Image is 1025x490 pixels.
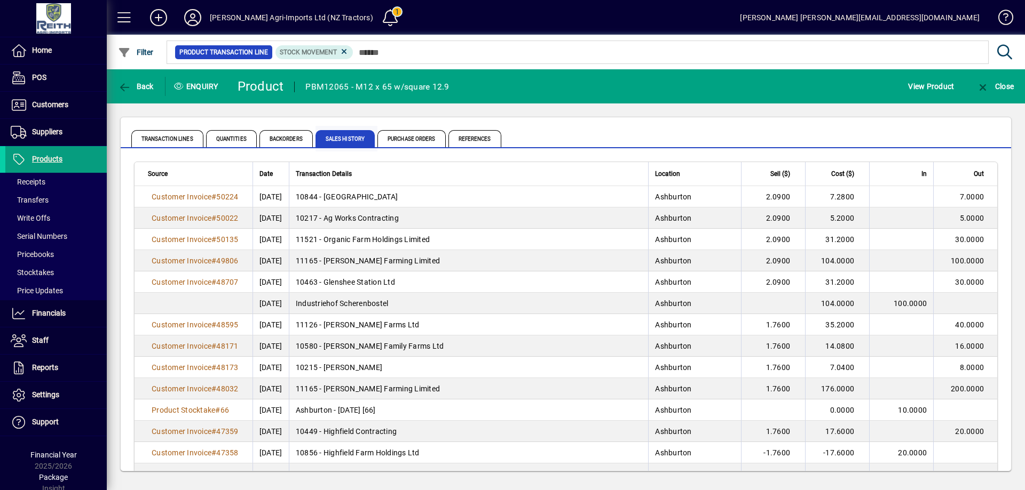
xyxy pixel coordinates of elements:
[131,130,203,147] span: Transaction Lines
[805,229,869,250] td: 31.2000
[655,192,691,201] span: Ashburton
[179,47,268,58] span: Product Transaction Line
[951,384,984,393] span: 200.0000
[152,470,211,478] span: Customer Invoice
[148,340,242,352] a: Customer Invoice#48171
[655,214,691,222] span: Ashburton
[152,214,211,222] span: Customer Invoice
[655,320,691,329] span: Ashburton
[211,256,216,265] span: #
[253,186,289,207] td: [DATE]
[216,342,238,350] span: 48171
[253,250,289,271] td: [DATE]
[741,250,805,271] td: 2.0900
[253,442,289,463] td: [DATE]
[5,92,107,118] a: Customers
[905,77,957,96] button: View Product
[741,335,805,357] td: 1.7600
[289,421,649,442] td: 10449 - Highfield Contracting
[377,130,446,147] span: Purchase Orders
[289,314,649,335] td: 11126 - [PERSON_NAME] Farms Ltd
[289,378,649,399] td: 11165 - [PERSON_NAME] Farming Limited
[955,235,984,244] span: 30.0000
[148,425,242,437] a: Customer Invoice#47359
[805,442,869,463] td: -17.6000
[211,214,216,222] span: #
[5,37,107,64] a: Home
[741,229,805,250] td: 2.0900
[5,191,107,209] a: Transfers
[211,470,216,478] span: #
[206,130,257,147] span: Quantities
[655,278,691,286] span: Ashburton
[118,82,154,91] span: Back
[148,319,242,331] a: Customer Invoice#48595
[951,256,984,265] span: 100.0000
[655,168,680,180] span: Location
[11,196,49,204] span: Transfers
[259,168,282,180] div: Date
[253,357,289,378] td: [DATE]
[5,382,107,408] a: Settings
[211,427,216,436] span: #
[655,299,691,308] span: Ashburton
[115,77,156,96] button: Back
[211,342,216,350] span: #
[655,168,735,180] div: Location
[5,227,107,245] a: Serial Numbers
[107,77,165,96] app-page-header-button: Back
[211,320,216,329] span: #
[289,463,649,485] td: 11178 - Edgeworth Partnership
[152,363,211,372] span: Customer Invoice
[253,335,289,357] td: [DATE]
[11,286,63,295] span: Price Updates
[5,263,107,282] a: Stocktakes
[216,384,238,393] span: 48032
[740,9,980,26] div: [PERSON_NAME] [PERSON_NAME][EMAIL_ADDRESS][DOMAIN_NAME]
[974,168,984,180] span: Out
[211,448,216,457] span: #
[11,250,54,259] span: Pricebooks
[5,327,107,354] a: Staff
[148,404,233,416] a: Product Stocktake#66
[148,383,242,395] a: Customer Invoice#48032
[305,78,449,95] div: PBM12065 - M12 x 65 w/square 12.9
[741,186,805,207] td: 2.0900
[32,46,52,54] span: Home
[115,43,156,62] button: Filter
[32,309,66,317] span: Financials
[805,463,869,485] td: 1.7600
[965,77,1025,96] app-page-header-button: Close enquiry
[215,406,220,414] span: #
[238,78,284,95] div: Product
[5,355,107,381] a: Reports
[655,448,691,457] span: Ashburton
[32,336,49,344] span: Staff
[805,250,869,271] td: 104.0000
[253,293,289,314] td: [DATE]
[976,82,1014,91] span: Close
[216,235,238,244] span: 50135
[741,207,805,229] td: 2.0900
[211,235,216,244] span: #
[176,8,210,27] button: Profile
[253,421,289,442] td: [DATE]
[152,406,215,414] span: Product Stocktake
[253,271,289,293] td: [DATE]
[210,9,373,26] div: [PERSON_NAME] Agri-Imports Ltd (NZ Tractors)
[5,300,107,327] a: Financials
[11,232,67,240] span: Serial Numbers
[955,320,984,329] span: 40.0000
[898,406,927,414] span: 10.0000
[148,234,242,245] a: Customer Invoice#50135
[253,207,289,229] td: [DATE]
[741,442,805,463] td: -1.7600
[32,100,68,109] span: Customers
[289,335,649,357] td: 10580 - [PERSON_NAME] Family Farms Ltd
[148,255,242,267] a: Customer Invoice#49806
[259,130,313,147] span: Backorders
[216,320,238,329] span: 48595
[289,229,649,250] td: 11521 - Organic Farm Holdings Limited
[32,73,46,82] span: POS
[11,178,45,186] span: Receipts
